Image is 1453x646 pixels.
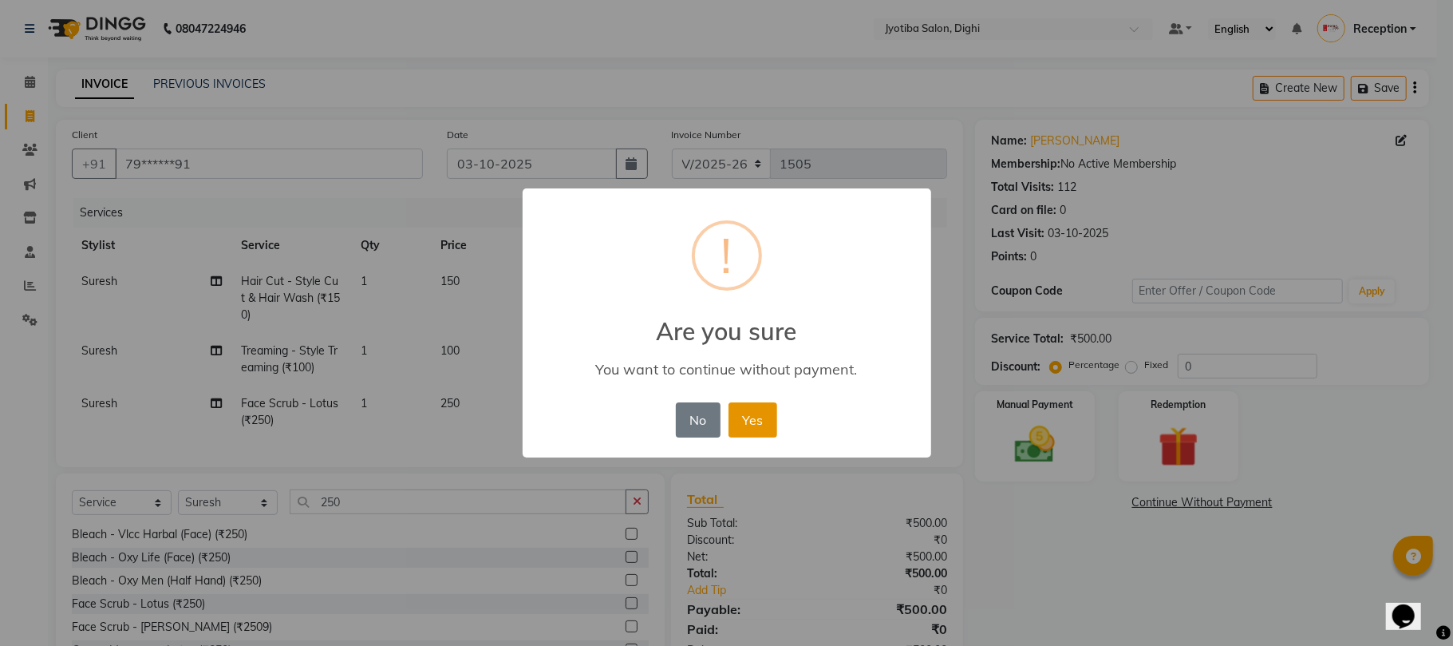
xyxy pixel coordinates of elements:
[523,298,931,346] h2: Are you sure
[545,360,907,378] div: You want to continue without payment.
[721,224,732,287] div: !
[1386,582,1437,630] iframe: chat widget
[676,402,721,438] button: No
[728,402,777,438] button: Yes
